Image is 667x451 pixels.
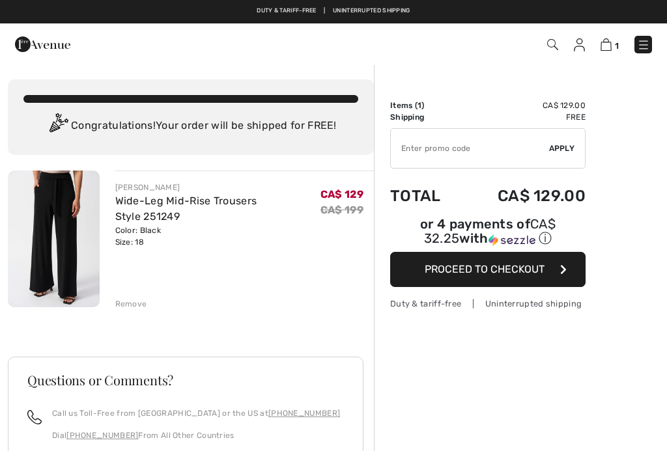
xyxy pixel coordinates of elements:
[390,100,461,111] td: Items ( )
[391,129,549,168] input: Promo code
[66,431,138,440] a: [PHONE_NUMBER]
[549,143,575,154] span: Apply
[601,36,619,52] a: 1
[390,218,586,252] div: or 4 payments ofCA$ 32.25withSezzle Click to learn more about Sezzle
[320,204,363,216] s: CA$ 199
[115,182,320,193] div: [PERSON_NAME]
[601,38,612,51] img: Shopping Bag
[115,298,147,310] div: Remove
[489,234,535,246] img: Sezzle
[574,38,585,51] img: My Info
[52,430,340,441] p: Dial From All Other Countries
[27,410,42,424] img: call
[547,39,558,50] img: Search
[418,101,421,110] span: 1
[425,263,545,275] span: Proceed to Checkout
[424,216,556,246] span: CA$ 32.25
[637,38,650,51] img: Menu
[461,111,586,123] td: Free
[390,252,586,287] button: Proceed to Checkout
[52,407,340,419] p: Call us Toll-Free from [GEOGRAPHIC_DATA] or the US at
[15,37,70,49] a: 1ère Avenue
[461,174,586,218] td: CA$ 129.00
[115,195,257,223] a: Wide-Leg Mid-Rise Trousers Style 251249
[390,174,461,218] td: Total
[45,113,71,139] img: Congratulation2.svg
[27,374,344,387] h3: Questions or Comments?
[23,113,358,139] div: Congratulations! Your order will be shipped for FREE!
[268,409,340,418] a: [PHONE_NUMBER]
[8,171,100,307] img: Wide-Leg Mid-Rise Trousers Style 251249
[115,225,320,248] div: Color: Black Size: 18
[615,41,619,51] span: 1
[390,111,461,123] td: Shipping
[390,218,586,247] div: or 4 payments of with
[320,188,363,200] span: CA$ 129
[390,297,586,310] div: Duty & tariff-free | Uninterrupted shipping
[461,100,586,111] td: CA$ 129.00
[15,31,70,57] img: 1ère Avenue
